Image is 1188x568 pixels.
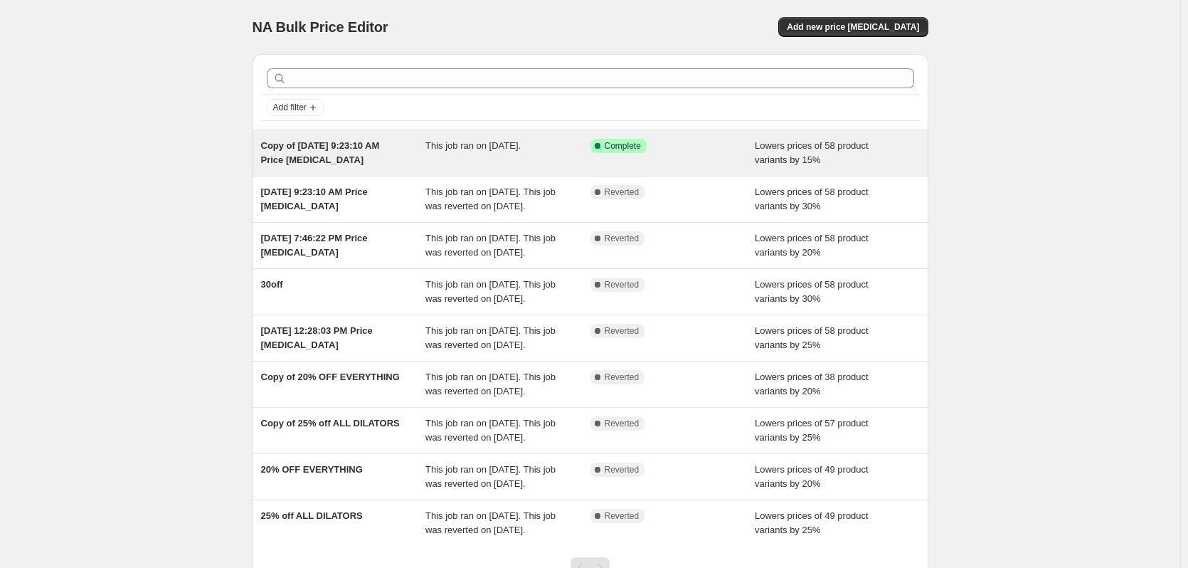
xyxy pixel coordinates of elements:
[261,372,400,382] span: Copy of 20% OFF EVERYTHING
[605,279,640,290] span: Reverted
[425,418,556,443] span: This job ran on [DATE]. This job was reverted on [DATE].
[755,186,869,211] span: Lowers prices of 58 product variants by 30%
[425,140,521,151] span: This job ran on [DATE].
[253,19,388,35] span: NA Bulk Price Editor
[605,510,640,522] span: Reverted
[755,510,869,535] span: Lowers prices of 49 product variants by 25%
[425,510,556,535] span: This job ran on [DATE]. This job was reverted on [DATE].
[261,140,380,165] span: Copy of [DATE] 9:23:10 AM Price [MEDICAL_DATA]
[425,233,556,258] span: This job ran on [DATE]. This job was reverted on [DATE].
[778,17,928,37] button: Add new price [MEDICAL_DATA]
[605,233,640,244] span: Reverted
[425,279,556,304] span: This job ran on [DATE]. This job was reverted on [DATE].
[605,325,640,337] span: Reverted
[755,464,869,489] span: Lowers prices of 49 product variants by 20%
[261,325,373,350] span: [DATE] 12:28:03 PM Price [MEDICAL_DATA]
[261,233,368,258] span: [DATE] 7:46:22 PM Price [MEDICAL_DATA]
[787,21,919,33] span: Add new price [MEDICAL_DATA]
[261,186,368,211] span: [DATE] 9:23:10 AM Price [MEDICAL_DATA]
[605,418,640,429] span: Reverted
[755,325,869,350] span: Lowers prices of 58 product variants by 25%
[425,464,556,489] span: This job ran on [DATE]. This job was reverted on [DATE].
[261,464,363,475] span: 20% OFF EVERYTHING
[261,418,400,428] span: Copy of 25% off ALL DILATORS
[425,325,556,350] span: This job ran on [DATE]. This job was reverted on [DATE].
[273,102,307,113] span: Add filter
[425,372,556,396] span: This job ran on [DATE]. This job was reverted on [DATE].
[755,279,869,304] span: Lowers prices of 58 product variants by 30%
[755,418,869,443] span: Lowers prices of 57 product variants by 25%
[605,464,640,475] span: Reverted
[605,372,640,383] span: Reverted
[755,233,869,258] span: Lowers prices of 58 product variants by 20%
[425,186,556,211] span: This job ran on [DATE]. This job was reverted on [DATE].
[755,372,869,396] span: Lowers prices of 38 product variants by 20%
[755,140,869,165] span: Lowers prices of 58 product variants by 15%
[261,510,363,521] span: 25% off ALL DILATORS
[261,279,283,290] span: 30off
[605,186,640,198] span: Reverted
[605,140,641,152] span: Complete
[267,99,324,116] button: Add filter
